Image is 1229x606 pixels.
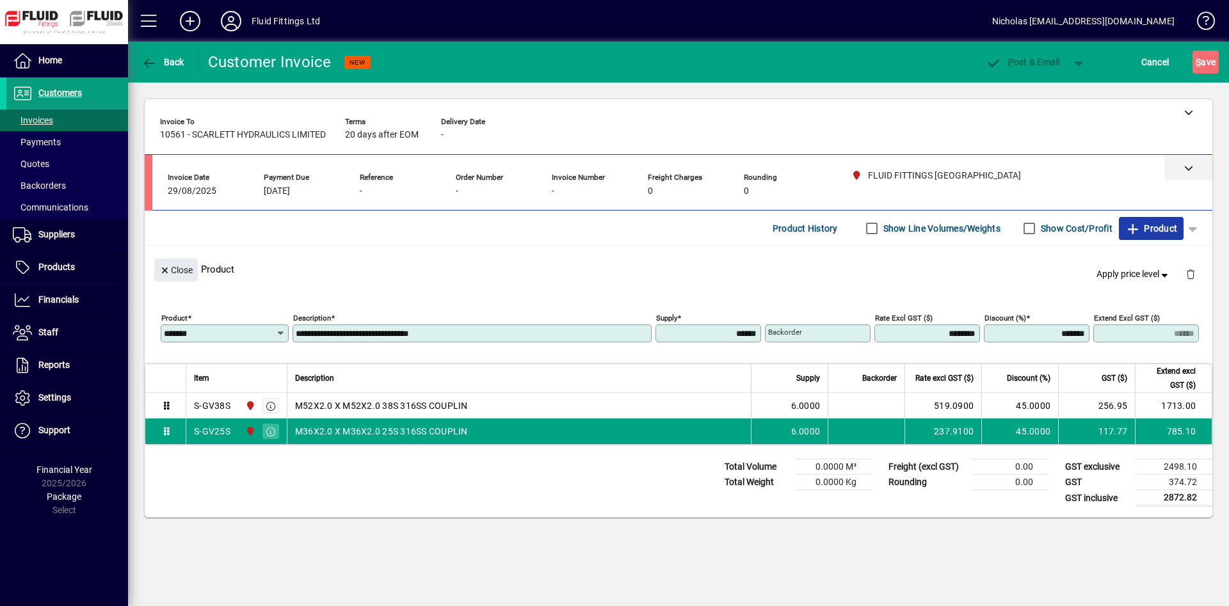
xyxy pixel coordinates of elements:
span: Payments [13,137,61,147]
span: Apply price level [1096,267,1171,281]
span: - [552,186,554,196]
span: Item [194,371,209,385]
td: 256.95 [1058,393,1135,419]
td: Freight (excl GST) [882,459,972,475]
mat-label: Rate excl GST ($) [875,314,933,323]
span: M52X2.0 X M52X2.0 38S 316SS COUPLIN [295,399,468,412]
button: Close [154,259,198,282]
app-page-header-button: Back [128,51,198,74]
button: Back [138,51,188,74]
span: Customers [38,88,82,98]
span: Support [38,425,70,435]
button: Cancel [1138,51,1173,74]
span: S [1196,57,1201,67]
mat-label: Extend excl GST ($) [1094,314,1160,323]
span: 0 [744,186,749,196]
td: 0.00 [972,459,1048,475]
button: Product History [767,217,843,240]
span: - [441,130,444,140]
button: Save [1193,51,1219,74]
td: Rounding [882,475,972,490]
span: Staff [38,327,58,337]
span: Reports [38,360,70,370]
div: Product [145,246,1212,292]
td: GST inclusive [1059,490,1136,506]
span: FLUID FITTINGS CHRISTCHURCH [242,424,257,438]
a: Knowledge Base [1187,3,1213,44]
span: 0 [648,186,653,196]
span: - [360,186,362,196]
a: Financials [6,284,128,316]
button: Post & Email [979,51,1066,74]
span: Financials [38,294,79,305]
span: Backorders [13,180,66,191]
a: Reports [6,349,128,381]
td: 785.10 [1135,419,1212,444]
span: 6.0000 [791,425,821,438]
app-page-header-button: Delete [1175,268,1206,280]
span: Supply [796,371,820,385]
a: Backorders [6,175,128,196]
span: P [1008,57,1014,67]
div: Fluid Fittings Ltd [252,11,320,31]
span: Communications [13,202,88,212]
span: Suppliers [38,229,75,239]
td: 0.0000 Kg [795,475,872,490]
mat-label: Supply [656,314,677,323]
a: Settings [6,382,128,414]
td: 374.72 [1136,475,1212,490]
td: 0.0000 M³ [795,459,872,475]
span: NEW [349,58,365,67]
a: Support [6,415,128,447]
td: Total Weight [718,475,795,490]
td: 2872.82 [1136,490,1212,506]
div: Customer Invoice [208,52,332,72]
button: Delete [1175,259,1206,289]
span: 10561 - SCARLETT HYDRAULICS LIMITED [160,130,326,140]
td: GST [1059,475,1136,490]
span: Back [141,57,184,67]
a: Products [6,251,128,283]
mat-label: Description [293,314,331,323]
button: Add [170,10,211,33]
span: Home [38,55,62,65]
div: Nicholas [EMAIL_ADDRESS][DOMAIN_NAME] [992,11,1175,31]
div: 519.0900 [913,399,974,412]
span: 20 days after EOM [345,130,419,140]
span: Package [47,491,81,502]
span: Close [159,260,193,281]
td: GST exclusive [1059,459,1136,475]
mat-label: Discount (%) [984,314,1026,323]
td: 2498.10 [1136,459,1212,475]
span: Settings [38,392,71,403]
app-page-header-button: Close [151,264,201,275]
span: Invoices [13,115,53,125]
span: Rate excl GST ($) [915,371,974,385]
span: M36X2.0 X M36X2.0 25S 316SS COUPLIN [295,425,468,438]
a: Quotes [6,153,128,175]
td: 1713.00 [1135,393,1212,419]
a: Invoices [6,109,128,131]
span: Products [38,262,75,272]
a: Suppliers [6,219,128,251]
a: Staff [6,317,128,349]
mat-label: Product [161,314,188,323]
span: ave [1196,52,1216,72]
td: Total Volume [718,459,795,475]
span: Cancel [1141,52,1169,72]
td: 45.0000 [981,393,1058,419]
a: Communications [6,196,128,218]
a: Payments [6,131,128,153]
button: Product [1119,217,1184,240]
span: Product History [773,218,838,239]
div: S-GV38S [194,399,230,412]
td: 0.00 [972,475,1048,490]
span: - [456,186,458,196]
mat-label: Backorder [768,328,802,337]
span: GST ($) [1102,371,1127,385]
label: Show Line Volumes/Weights [881,222,1000,235]
td: 117.77 [1058,419,1135,444]
button: Apply price level [1091,263,1176,286]
span: Backorder [862,371,897,385]
td: 45.0000 [981,419,1058,444]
